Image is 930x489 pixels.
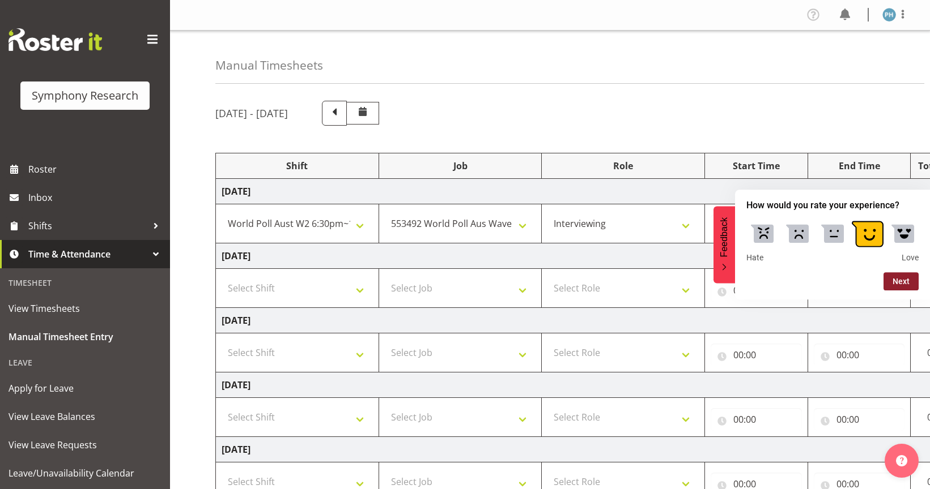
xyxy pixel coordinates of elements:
span: View Leave Requests [9,436,162,453]
button: Next question [884,272,919,290]
span: Manual Timesheet Entry [9,328,162,345]
span: Leave/Unavailability Calendar [9,465,162,482]
input: Click to select... [814,344,905,366]
a: Apply for Leave [3,374,167,402]
span: Roster [28,161,164,178]
a: View Timesheets [3,294,167,323]
input: Click to select... [711,408,802,431]
div: Start Time [711,159,802,173]
div: Shift [222,159,373,173]
h5: [DATE] - [DATE] [215,107,288,119]
img: paul-hitchfield1916.jpg [882,8,896,22]
div: How would you rate your experience? Select an option from 1 to 5, with 1 being Hate and 5 being Love [735,190,930,299]
div: Symphony Research [32,87,138,104]
span: Apply for Leave [9,380,162,397]
a: Manual Timesheet Entry [3,323,167,351]
div: Timesheet [3,271,167,294]
span: View Leave Balances [9,408,162,425]
input: Click to select... [711,344,802,366]
div: End Time [814,159,905,173]
input: Click to select... [711,279,802,302]
img: help-xxl-2.png [896,455,907,466]
span: Inbox [28,189,164,206]
a: View Leave Balances [3,402,167,431]
button: Feedback - Hide survey [714,206,735,283]
span: Love [902,253,919,263]
a: Leave/Unavailability Calendar [3,459,167,487]
span: Time & Attendance [28,246,147,263]
input: Click to select... [711,215,802,237]
a: View Leave Requests [3,431,167,459]
div: How would you rate your experience? Select an option from 1 to 5, with 1 being Hate and 5 being Love [746,217,919,263]
div: Job [385,159,536,173]
h4: Manual Timesheets [215,59,323,72]
div: Leave [3,351,167,374]
input: Click to select... [814,408,905,431]
div: Role [547,159,699,173]
h2: How would you rate your experience? Select an option from 1 to 5, with 1 being Hate and 5 being Love [746,199,919,212]
span: Feedback [719,217,729,257]
span: Shifts [28,217,147,234]
span: Hate [746,253,763,263]
span: View Timesheets [9,300,162,317]
img: Rosterit website logo [9,28,102,51]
